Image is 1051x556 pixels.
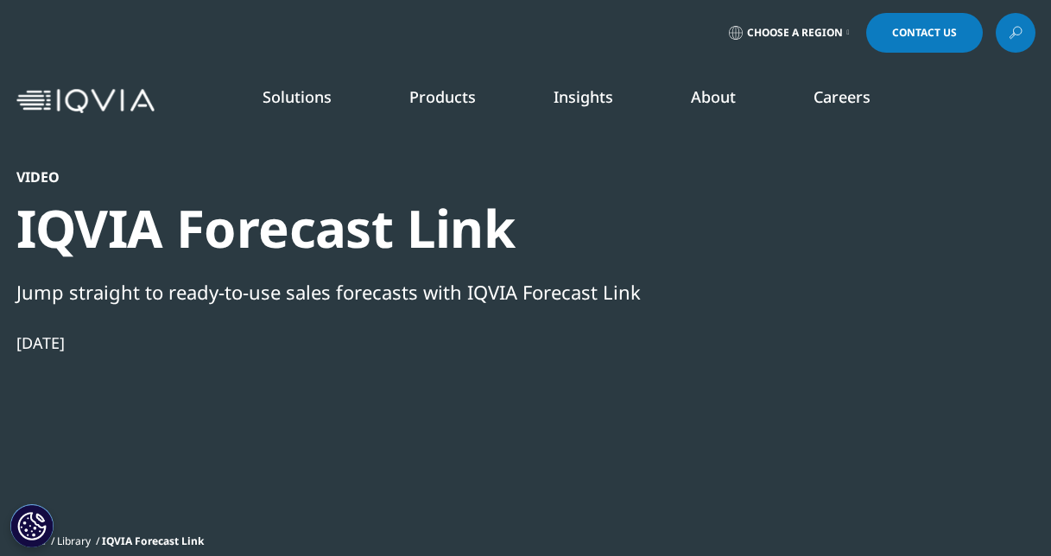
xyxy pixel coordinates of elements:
span: Choose a Region [747,26,843,40]
nav: Primary [161,60,1035,142]
div: Jump straight to ready-to-use sales forecasts with IQVIA Forecast Link [16,277,942,306]
a: Solutions [263,86,332,107]
span: IQVIA Forecast Link [102,534,204,548]
a: Products [409,86,476,107]
a: Careers [814,86,871,107]
a: About [691,86,736,107]
img: IQVIA Healthcare Information Technology and Pharma Clinical Research Company [16,89,155,114]
a: Contact Us [866,13,983,53]
div: Video [16,168,942,186]
a: Library [57,534,91,548]
span: Contact Us [892,28,957,38]
div: [DATE] [16,332,942,353]
div: IQVIA Forecast Link [16,196,942,261]
button: Cookie Settings [10,504,54,547]
a: Insights [554,86,613,107]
